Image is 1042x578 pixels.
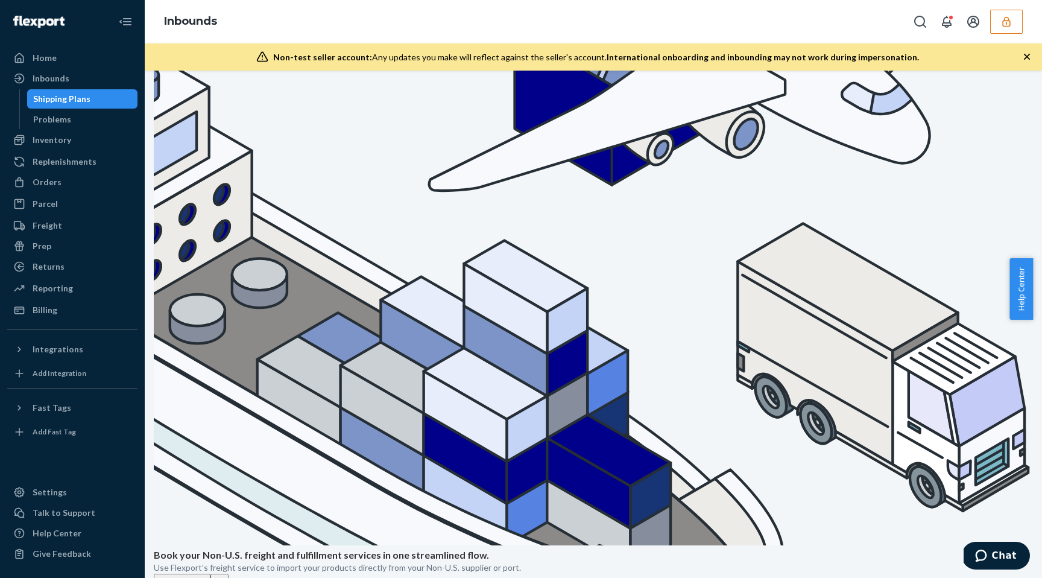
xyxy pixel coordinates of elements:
[7,398,137,418] button: Fast Tags
[7,279,137,298] a: Reporting
[33,304,57,316] div: Billing
[7,152,137,171] a: Replenishments
[154,4,227,39] ol: breadcrumbs
[33,52,57,64] div: Home
[273,51,919,63] div: Any updates you make will reflect against the seller's account.
[7,300,137,320] a: Billing
[33,527,81,539] div: Help Center
[33,368,86,378] div: Add Integration
[164,14,217,28] a: Inbounds
[33,176,62,188] div: Orders
[33,486,67,498] div: Settings
[7,503,137,522] button: Talk to Support
[7,257,137,276] a: Returns
[154,562,1033,574] p: Use Flexport’s freight service to import your products directly from your Non-U.S. supplier or port.
[7,194,137,214] a: Parcel
[33,261,65,273] div: Returns
[33,343,83,355] div: Integrations
[33,220,62,232] div: Freight
[7,173,137,192] a: Orders
[33,113,71,125] div: Problems
[33,507,95,519] div: Talk to Support
[273,52,372,62] span: Non-test seller account:
[33,427,76,437] div: Add Fast Tag
[908,10,932,34] button: Open Search Box
[7,422,137,442] a: Add Fast Tag
[7,340,137,359] button: Integrations
[33,134,71,146] div: Inventory
[7,544,137,564] button: Give Feedback
[7,524,137,543] a: Help Center
[33,156,96,168] div: Replenishments
[935,10,959,34] button: Open notifications
[33,240,51,252] div: Prep
[33,93,90,105] div: Shipping Plans
[7,364,137,383] a: Add Integration
[7,69,137,88] a: Inbounds
[13,16,65,28] img: Flexport logo
[7,48,137,68] a: Home
[607,52,919,62] span: International onboarding and inbounding may not work during impersonation.
[33,402,71,414] div: Fast Tags
[961,10,985,34] button: Open account menu
[33,72,69,84] div: Inbounds
[33,548,91,560] div: Give Feedback
[964,542,1030,572] iframe: Opens a widget where you can chat to one of our agents
[7,237,137,256] a: Prep
[154,548,1033,562] p: Book your Non-U.S. freight and fulfillment services in one streamlined flow.
[27,89,138,109] a: Shipping Plans
[33,282,73,294] div: Reporting
[7,483,137,502] a: Settings
[27,110,138,129] a: Problems
[7,216,137,235] a: Freight
[113,10,137,34] button: Close Navigation
[33,198,58,210] div: Parcel
[1009,258,1033,320] button: Help Center
[7,130,137,150] a: Inventory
